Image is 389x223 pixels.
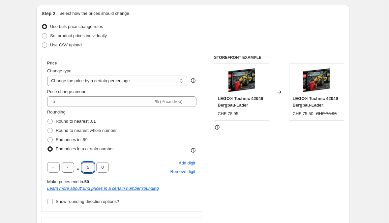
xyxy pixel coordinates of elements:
[293,96,338,108] span: LEGO® Technic 42049 Bergbau-Lader
[47,68,72,73] span: Change type
[47,186,159,191] a: Learn more about"End prices in a certain number"rounding
[50,33,107,38] span: Set product prices individually
[190,77,196,84] div: help
[47,61,57,66] h3: Price
[50,24,103,29] span: Use bulk price change rules
[179,160,195,166] span: Add digit
[83,179,89,184] b: .50
[293,111,314,117] div: CHF 75.50
[47,179,89,184] span: Make prices end in
[218,111,238,117] div: CHF 78.95
[76,162,80,173] span: .
[47,110,66,114] span: Rounding
[82,162,94,173] input: ﹡
[178,159,196,167] button: Add placeholder
[155,99,182,104] span: % (Price drop)
[170,168,195,175] span: Remove digit
[316,111,337,117] strike: CHF 78.95
[56,119,96,124] span: Round to nearest .01
[47,96,154,107] input: -15
[169,167,196,176] button: Remove placeholder
[47,89,88,94] span: Price change amount
[56,199,119,204] span: Show rounding direction options?
[56,146,114,151] span: End prices in a certain number
[214,55,344,60] h6: STOREFRONT EXAMPLE
[47,186,159,191] i: Learn more about " End prices in a certain number " rounding
[59,10,129,17] p: Select how the prices should change
[56,137,88,142] span: End prices in .99
[47,162,60,173] input: ﹡
[218,96,263,108] span: LEGO® Technic 42049 Bergbau-Lader
[62,162,74,173] input: ﹡
[42,10,57,17] h2: Step 2.
[303,67,330,93] img: 42049_main_80x.jpg
[228,67,255,93] img: 42049_main_80x.jpg
[56,128,117,133] span: Round to nearest whole number
[50,42,82,47] span: Use CSV upload
[96,162,109,173] input: ﹡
